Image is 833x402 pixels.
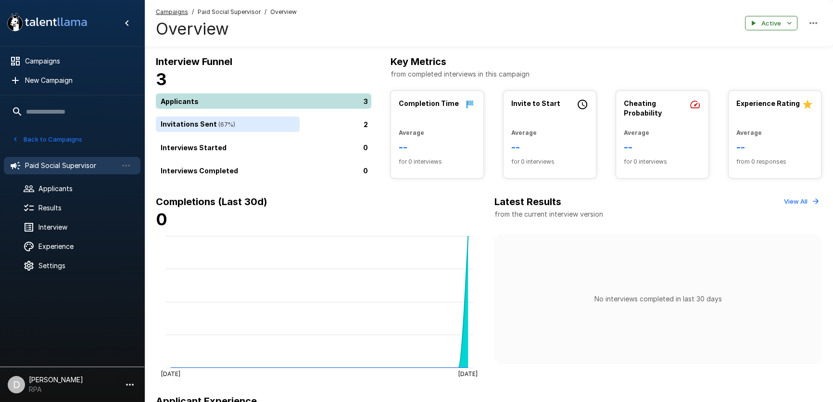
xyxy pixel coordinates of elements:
b: Latest Results [494,196,561,207]
h6: -- [399,140,476,155]
h4: Overview [156,19,297,39]
span: from 0 responses [736,157,813,167]
span: Paid Social Supervisor [198,7,261,17]
b: Key Metrics [391,56,446,67]
b: Average [399,129,424,136]
p: 2 [364,119,368,130]
tspan: [DATE] [458,370,478,377]
h6: -- [624,140,701,155]
u: Campaigns [156,8,188,15]
p: 3 [364,96,368,106]
b: Cheating Probability [624,99,662,117]
b: Completion Time [399,99,459,107]
span: for 0 interviews [624,157,701,167]
b: Average [624,129,649,136]
b: Interview Funnel [156,56,232,67]
span: for 0 interviews [399,157,476,167]
p: from completed interviews in this campaign [391,69,821,79]
h6: -- [511,140,588,155]
span: / [192,7,194,17]
span: / [265,7,266,17]
span: for 0 interviews [511,157,588,167]
b: Average [511,129,537,136]
b: Invite to Start [511,99,560,107]
span: Overview [270,7,297,17]
b: 3 [156,69,167,89]
p: 0 [363,166,368,176]
p: from the current interview version [494,209,603,219]
b: 0 [156,209,167,229]
tspan: [DATE] [161,370,180,377]
p: No interviews completed in last 30 days [594,294,722,304]
p: 0 [363,143,368,153]
b: Completions (Last 30d) [156,196,267,207]
button: View All [782,194,821,209]
button: Active [745,16,797,31]
h6: -- [736,140,813,155]
b: Average [736,129,762,136]
b: Experience Rating [736,99,800,107]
